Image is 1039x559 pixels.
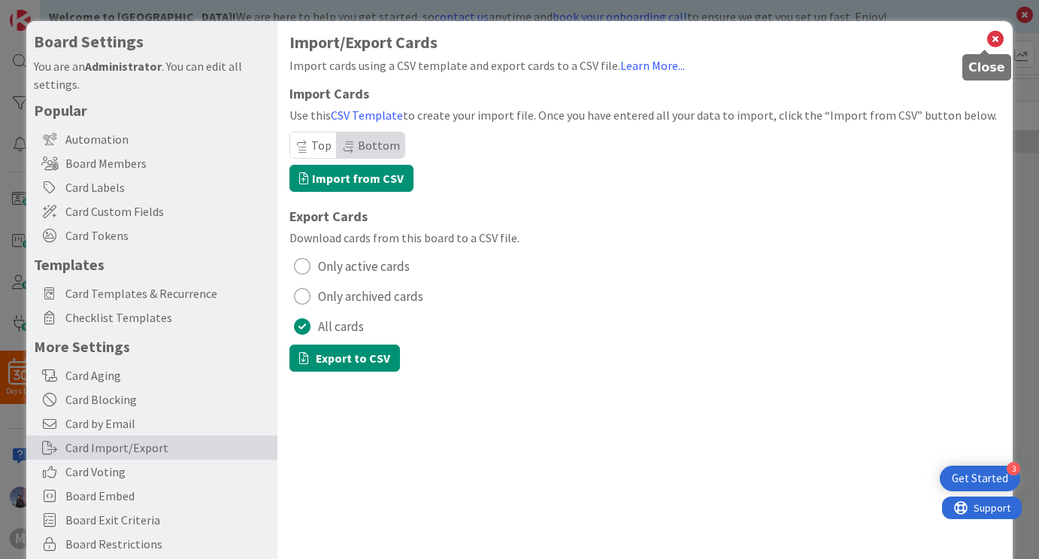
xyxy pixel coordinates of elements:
[65,226,270,245] span: Card Tokens
[289,345,400,372] button: Export to CSV
[289,229,1001,247] div: Download cards from this board to a CSV file.
[26,151,277,175] div: Board Members
[289,254,1001,278] button: Only active cards
[331,108,403,123] a: CSV Template
[34,101,270,120] h5: Popular
[289,106,1001,124] div: Use this to create your import file. Once you have entered all your data to import, click the “Im...
[311,138,332,153] span: Top
[318,315,364,338] span: All cards
[34,57,270,93] div: You are an . You can edit all settings.
[65,202,270,220] span: Card Custom Fields
[34,32,270,51] h4: Board Settings
[34,337,270,356] h5: More Settings
[358,138,400,153] span: Bottom
[85,59,162,74] b: Administrator
[65,511,270,529] span: Board Exit Criteria
[318,255,410,278] span: Only active cards
[289,87,1001,102] h1: Import Cards
[32,2,68,20] span: Support
[65,487,270,505] span: Board Embed
[289,209,1001,224] h1: Export Cards
[65,415,270,433] span: Card by Email
[65,308,270,327] span: Checklist Templates
[940,466,1020,491] div: Open Get Started checklist, remaining modules: 3
[26,127,277,151] div: Automation
[289,33,1001,52] h1: Import/Export Cards
[289,165,413,192] label: Import from CSV
[26,436,277,460] div: Card Import/Export
[65,535,270,553] span: Board Restrictions
[318,285,423,308] span: Only archived cards
[289,56,1001,74] div: Import cards using a CSV template and export cards to a CSV file.
[968,60,1005,74] h5: Close
[952,471,1008,486] div: Get Started
[289,284,1001,308] button: Only archived cards
[26,363,277,387] div: Card Aging
[620,58,685,73] a: Learn More...
[65,284,270,302] span: Card Templates & Recurrence
[289,314,1001,339] button: All cards
[1007,462,1020,475] div: 3
[26,387,277,412] div: Card Blocking
[65,463,270,481] span: Card Voting
[26,175,277,199] div: Card Labels
[34,255,270,274] h5: Templates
